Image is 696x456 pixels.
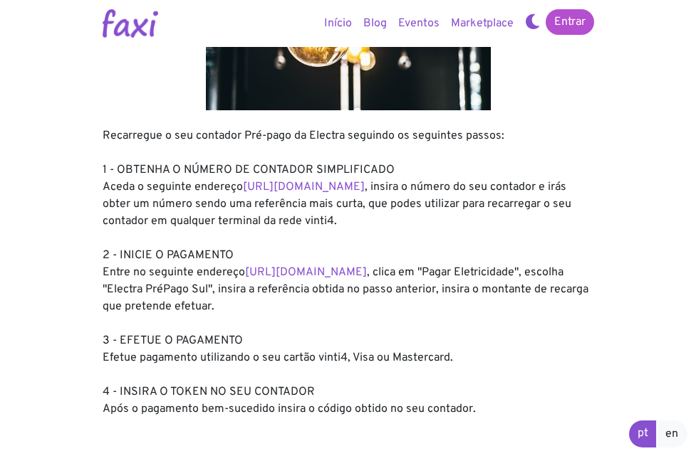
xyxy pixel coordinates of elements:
[445,9,519,38] a: Marketplace
[103,127,594,418] div: Recarregue o seu contador Pré-pago da Electra seguindo os seguintes passos: 1 - OBTENHA O NÚMERO ...
[546,9,594,35] a: Entrar
[103,9,158,38] img: Logotipo Faxi Online
[318,9,358,38] a: Início
[245,265,367,280] a: [URL][DOMAIN_NAME]
[393,9,445,38] a: Eventos
[243,180,365,194] a: [URL][DOMAIN_NAME]
[656,420,687,447] a: en
[629,420,657,447] a: pt
[358,9,393,38] a: Blog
